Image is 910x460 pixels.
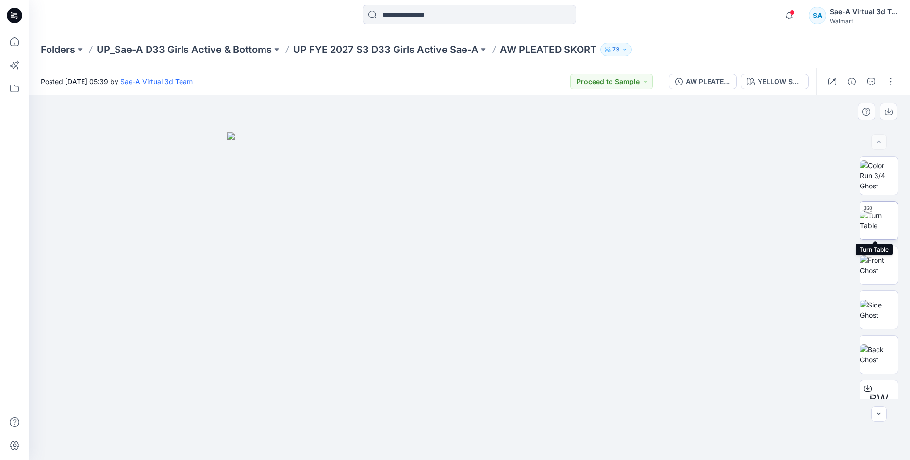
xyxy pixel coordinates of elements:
[860,255,898,275] img: Front Ghost
[41,43,75,56] a: Folders
[97,43,272,56] a: UP_Sae-A D33 Girls Active & Bottoms
[860,210,898,231] img: Turn Table
[860,160,898,191] img: Color Run 3/4 Ghost
[669,74,737,89] button: AW PLEATED SKORT_FULL COLORWAYS
[612,44,620,55] p: 73
[41,76,193,86] span: Posted [DATE] 05:39 by
[809,7,826,24] div: SA
[830,6,898,17] div: Sae-A Virtual 3d Team
[860,300,898,320] img: Side Ghost
[500,43,596,56] p: AW PLEATED SKORT
[120,77,193,85] a: Sae-A Virtual 3d Team
[686,76,730,87] div: AW PLEATED SKORT_FULL COLORWAYS
[830,17,898,25] div: Walmart
[293,43,479,56] a: UP FYE 2027 S3 D33 Girls Active Sae-A
[758,76,802,87] div: YELLOW SUNDIAL
[600,43,632,56] button: 73
[860,344,898,365] img: Back Ghost
[844,74,860,89] button: Details
[741,74,809,89] button: YELLOW SUNDIAL
[869,391,889,408] span: BW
